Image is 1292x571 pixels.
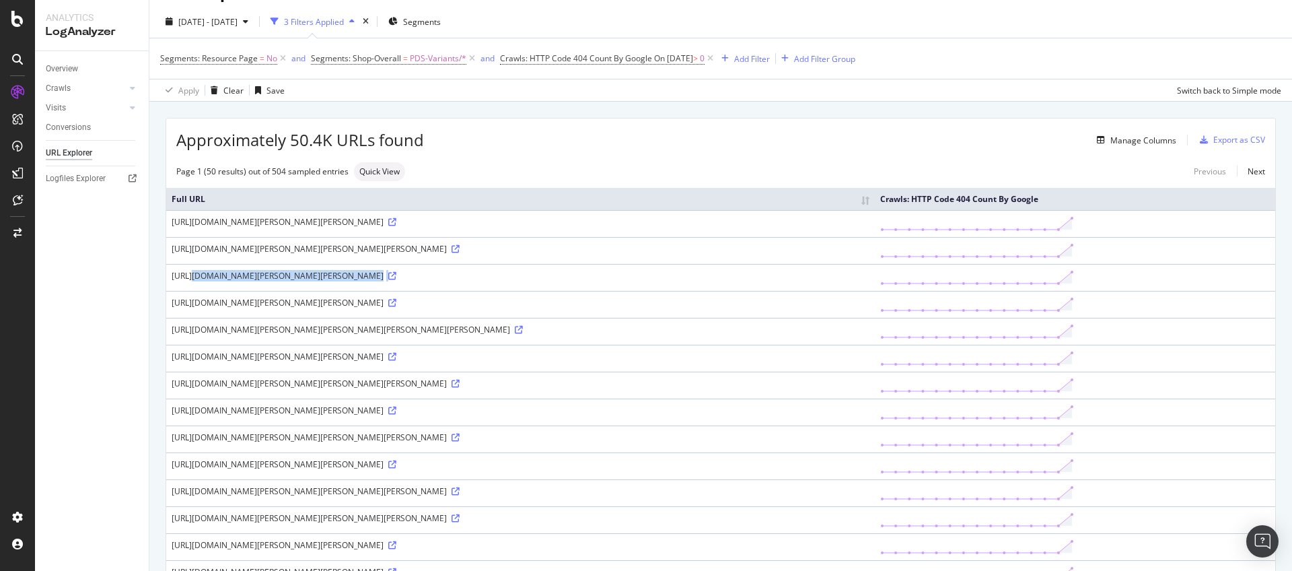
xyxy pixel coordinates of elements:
a: Visits [46,101,126,115]
div: Manage Columns [1110,135,1176,146]
span: = [403,53,408,64]
a: Next [1237,162,1265,181]
span: Approximately 50.4K URLs found [176,129,424,152]
button: Manage Columns [1091,132,1176,148]
div: 3 Filters Applied [284,16,344,28]
button: Add Filter Group [776,51,855,67]
span: Segments: Resource Page [160,53,258,64]
div: URL Explorer [46,146,92,160]
a: Crawls [46,81,126,96]
span: No [266,49,277,68]
div: [URL][DOMAIN_NAME][PERSON_NAME][PERSON_NAME][PERSON_NAME][PERSON_NAME] [172,324,869,335]
button: 3 Filters Applied [265,11,360,32]
div: and [291,53,306,64]
button: Segments [383,11,446,32]
th: Full URL: activate to sort column ascending [166,188,875,210]
div: [URL][DOMAIN_NAME][PERSON_NAME][PERSON_NAME][PERSON_NAME] [172,432,869,443]
div: [URL][DOMAIN_NAME][PERSON_NAME][PERSON_NAME][PERSON_NAME] [172,485,869,497]
div: Apply [178,85,199,96]
span: > [693,53,698,64]
a: Logfiles Explorer [46,172,139,186]
div: Conversions [46,121,91,135]
span: Segments: Shop-Overall [311,53,401,64]
button: Export as CSV [1194,129,1265,151]
div: Logfiles Explorer [46,172,106,186]
div: Crawls [46,81,71,96]
span: Crawls: HTTP Code 404 Count By Google [500,53,652,64]
div: Add Filter Group [794,53,855,65]
div: Overview [46,62,78,76]
th: Crawls: HTTP Code 404 Count By Google [875,188,1275,210]
a: Overview [46,62,139,76]
div: [URL][DOMAIN_NAME][PERSON_NAME][PERSON_NAME] [172,216,869,228]
span: = [260,53,264,64]
span: PDS-Variants/* [410,49,466,68]
span: On [DATE] [654,53,693,64]
span: [DATE] - [DATE] [178,16,238,28]
button: Apply [160,79,199,101]
div: [URL][DOMAIN_NAME][PERSON_NAME][PERSON_NAME][PERSON_NAME] [172,512,869,524]
div: [URL][DOMAIN_NAME][PERSON_NAME][PERSON_NAME] [172,405,869,416]
div: Analytics [46,11,138,24]
div: [URL][DOMAIN_NAME][PERSON_NAME][PERSON_NAME][PERSON_NAME] [172,378,869,389]
button: Add Filter [716,51,770,67]
div: Save [266,85,285,96]
span: Segments [403,16,441,28]
span: 0 [700,49,705,68]
button: and [291,52,306,65]
div: Export as CSV [1213,134,1265,145]
div: Switch back to Simple mode [1177,85,1281,96]
a: Conversions [46,121,139,135]
button: and [480,52,495,65]
button: Switch back to Simple mode [1172,79,1281,101]
div: neutral label [354,162,405,181]
div: Page 1 (50 results) out of 504 sampled entries [176,166,349,177]
div: Add Filter [734,53,770,65]
div: [URL][DOMAIN_NAME][PERSON_NAME][PERSON_NAME] [172,270,869,281]
div: [URL][DOMAIN_NAME][PERSON_NAME][PERSON_NAME] [172,351,869,362]
div: Visits [46,101,66,115]
a: URL Explorer [46,146,139,160]
button: [DATE] - [DATE] [160,11,254,32]
div: [URL][DOMAIN_NAME][PERSON_NAME][PERSON_NAME] [172,297,869,308]
span: Quick View [359,168,400,176]
div: Clear [223,85,244,96]
div: LogAnalyzer [46,24,138,40]
div: and [480,53,495,64]
div: [URL][DOMAIN_NAME][PERSON_NAME][PERSON_NAME] [172,459,869,470]
div: Open Intercom Messenger [1246,525,1279,558]
div: times [360,15,371,28]
button: Clear [205,79,244,101]
div: [URL][DOMAIN_NAME][PERSON_NAME][PERSON_NAME][PERSON_NAME] [172,243,869,255]
button: Save [250,79,285,101]
div: [URL][DOMAIN_NAME][PERSON_NAME][PERSON_NAME] [172,539,869,551]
